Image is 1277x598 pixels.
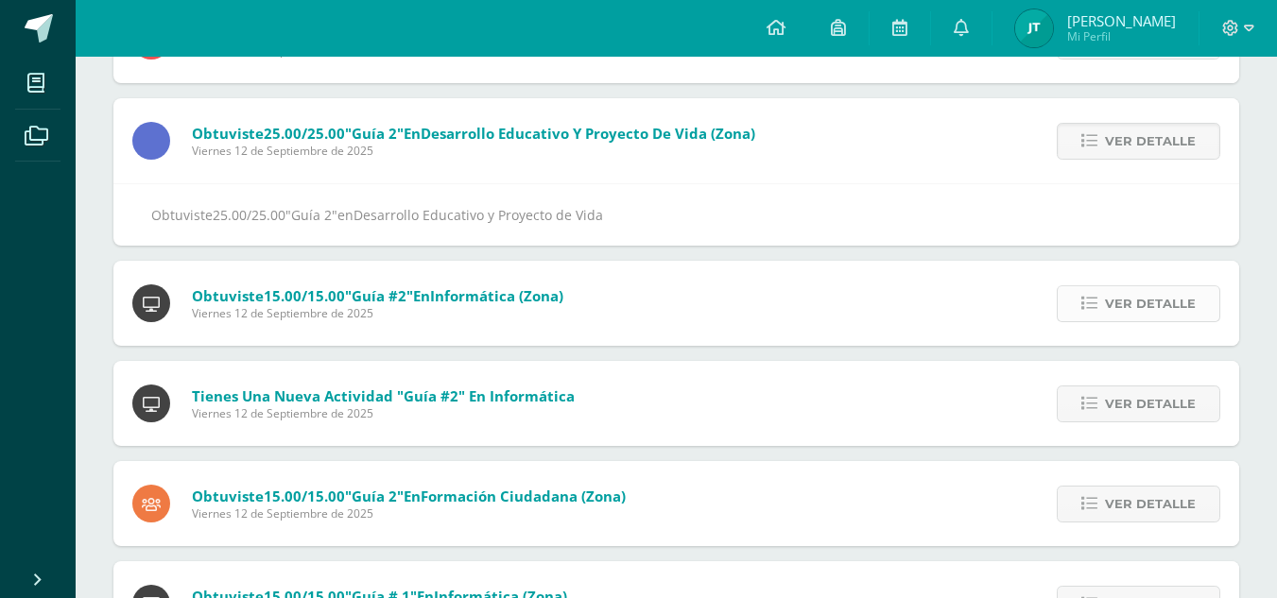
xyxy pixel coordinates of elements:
span: Obtuviste en [192,286,563,305]
span: Desarrollo Educativo y Proyecto de Vida (Zona) [421,124,755,143]
span: Formación Ciudadana (Zona) [421,487,626,505]
div: Obtuviste en [151,203,1201,227]
span: 25.00/25.00 [213,206,285,224]
span: Desarrollo Educativo y Proyecto de Vida [354,206,603,224]
span: "Guía #2" [345,286,413,305]
span: Ver detalle [1105,286,1196,321]
img: 21fc5b5d05e20a92fef21766c8c434e9.png [1015,9,1053,47]
span: Ver detalle [1105,386,1196,421]
span: Viernes 12 de Septiembre de 2025 [192,405,575,421]
span: [PERSON_NAME] [1067,11,1176,30]
span: Mi Perfil [1067,28,1176,44]
span: Tienes una nueva actividad "Guía #2" En Informática [192,386,575,405]
span: Ver detalle [1105,124,1196,159]
span: 15.00/15.00 [264,286,345,305]
span: 25.00/25.00 [264,124,345,143]
span: "Guía 2" [285,206,337,224]
span: Ver detalle [1105,487,1196,521]
span: Obtuviste en [192,124,755,143]
span: Viernes 12 de Septiembre de 2025 [192,143,755,159]
span: Viernes 12 de Septiembre de 2025 [192,505,626,521]
span: 15.00/15.00 [264,487,345,505]
span: "Guía 2" [345,124,404,143]
span: "Guía 2" [345,487,404,505]
span: Obtuviste en [192,487,626,505]
span: Informática (Zona) [430,286,563,305]
span: Viernes 12 de Septiembre de 2025 [192,305,563,321]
